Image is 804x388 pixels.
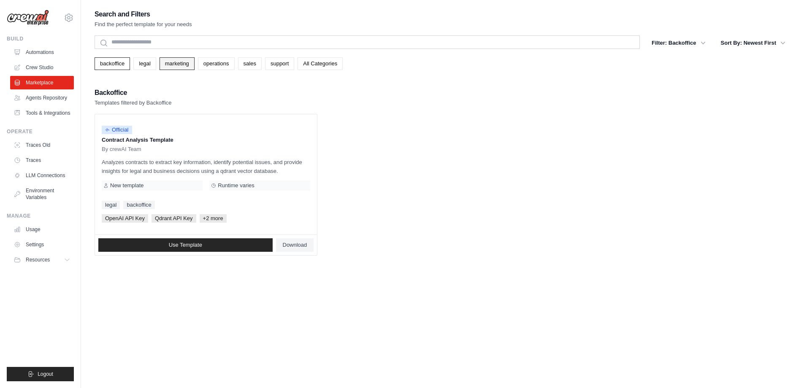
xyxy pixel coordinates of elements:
[95,57,130,70] a: backoffice
[265,57,294,70] a: support
[298,57,343,70] a: All Categories
[95,99,172,107] p: Templates filtered by Backoffice
[10,76,74,89] a: Marketplace
[95,87,172,99] h2: Backoffice
[102,126,132,134] span: Official
[10,184,74,204] a: Environment Variables
[7,35,74,42] div: Build
[38,371,53,377] span: Logout
[10,253,74,267] button: Resources
[10,61,74,74] a: Crew Studio
[102,136,310,144] p: Contract Analysis Template
[160,57,195,70] a: marketing
[95,20,192,29] p: Find the perfect template for your needs
[102,146,141,153] span: By crewAI Team
[10,169,74,182] a: LLM Connections
[218,182,254,189] span: Runtime varies
[10,106,74,120] a: Tools & Integrations
[133,57,156,70] a: legal
[123,201,154,209] a: backoffice
[98,238,273,252] a: Use Template
[716,35,790,51] button: Sort By: Newest First
[169,242,202,248] span: Use Template
[110,182,143,189] span: New template
[283,242,307,248] span: Download
[102,201,120,209] a: legal
[7,213,74,219] div: Manage
[7,128,74,135] div: Operate
[102,214,148,223] span: OpenAI API Key
[10,223,74,236] a: Usage
[7,10,49,26] img: Logo
[198,57,235,70] a: operations
[102,158,310,175] p: Analyzes contracts to extract key information, identify potential issues, and provide insights fo...
[26,256,50,263] span: Resources
[276,238,314,252] a: Download
[95,8,192,20] h2: Search and Filters
[10,238,74,251] a: Settings
[200,214,227,223] span: +2 more
[7,367,74,381] button: Logout
[10,154,74,167] a: Traces
[10,46,74,59] a: Automations
[647,35,710,51] button: Filter: Backoffice
[238,57,262,70] a: sales
[152,214,196,223] span: Qdrant API Key
[10,138,74,152] a: Traces Old
[10,91,74,105] a: Agents Repository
